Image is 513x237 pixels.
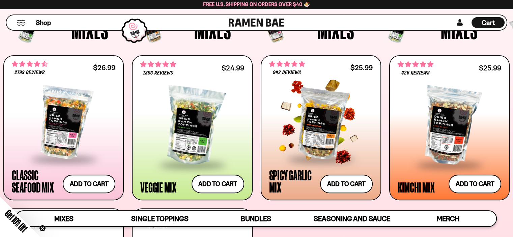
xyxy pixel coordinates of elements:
[36,18,51,27] span: Shop
[479,65,501,71] div: $25.99
[203,1,310,7] span: Free U.S. Shipping on Orders over $40 🍜
[269,60,305,68] span: 4.75 stars
[398,60,433,69] span: 4.76 stars
[389,55,510,200] a: 4.76 stars 426 reviews $25.99 Kimchi Mix Add to cart
[482,19,495,27] span: Cart
[12,60,48,68] span: 4.68 stars
[401,70,430,76] span: 426 reviews
[273,70,301,76] span: 942 reviews
[3,55,124,200] a: 4.68 stars 2793 reviews $26.99 Classic Seafood Mix Add to cart
[39,225,46,232] button: Close teaser
[314,214,390,223] span: Seasoning and Sauce
[131,214,188,223] span: Single Toppings
[241,214,271,223] span: Bundles
[304,211,400,226] a: Seasoning and Sauce
[320,175,373,193] button: Add to cart
[437,214,459,223] span: Merch
[472,15,505,30] a: Cart
[63,175,115,193] button: Add to cart
[3,208,29,234] span: Get 10% Off
[36,17,51,28] a: Shop
[192,175,244,193] button: Add to cart
[400,211,496,226] a: Merch
[12,169,59,193] div: Classic Seafood Mix
[93,64,115,71] div: $26.99
[222,65,244,71] div: $24.99
[449,175,501,193] button: Add to cart
[15,70,45,76] span: 2793 reviews
[17,20,26,26] button: Mobile Menu Trigger
[54,214,74,223] span: Mixes
[208,211,304,226] a: Bundles
[350,64,373,71] div: $25.99
[143,70,173,76] span: 1393 reviews
[261,55,381,200] a: 4.75 stars 942 reviews $25.99 Spicy Garlic Mix Add to cart
[16,211,112,226] a: Mixes
[269,169,317,193] div: Spicy Garlic Mix
[140,60,176,69] span: 4.76 stars
[398,181,435,193] div: Kimchi Mix
[132,55,252,200] a: 4.76 stars 1393 reviews $24.99 Veggie Mix Add to cart
[112,211,208,226] a: Single Toppings
[140,181,176,193] div: Veggie Mix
